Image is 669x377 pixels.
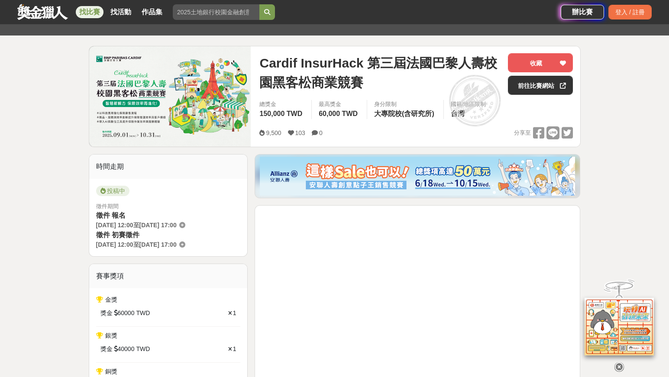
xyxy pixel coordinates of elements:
span: 金獎 [105,296,117,303]
span: 徵件 初賽徵件 [96,231,139,238]
span: 40000 [118,345,135,354]
div: 登入 / 註冊 [608,5,652,19]
span: 徵件 報名 [96,212,126,219]
span: 60,000 TWD [319,110,358,117]
span: 60000 [118,309,135,318]
span: 銀獎 [105,332,117,339]
span: 總獎金 [259,100,304,109]
img: d2146d9a-e6f6-4337-9592-8cefde37ba6b.png [585,298,654,355]
span: [DATE] 12:00 [96,222,133,229]
a: 找活動 [107,6,135,18]
a: 前往比賽網站 [508,76,573,95]
img: dcc59076-91c0-4acb-9c6b-a1d413182f46.png [260,157,575,196]
span: 最高獎金 [319,100,360,109]
span: 9,500 [266,129,281,136]
input: 2025土地銀行校園金融創意挑戰賽：從你出發 開啟智慧金融新頁 [173,4,259,20]
span: 獎金 [100,309,113,318]
span: 150,000 TWD [259,110,302,117]
div: 賽事獎項 [89,264,248,288]
div: 時間走期 [89,155,248,179]
span: 1 [233,309,236,316]
span: 1 [233,345,236,352]
span: [DATE] 17:00 [139,241,177,248]
span: [DATE] 12:00 [96,241,133,248]
button: 收藏 [508,53,573,72]
span: 分享至 [514,126,531,139]
span: 投稿中 [96,186,129,196]
span: 至 [133,222,139,229]
span: Cardif InsurHack 第三屆法國巴黎人壽校園黑客松商業競賽 [259,53,501,92]
span: 銅獎 [105,368,117,375]
div: 身分限制 [374,100,436,109]
span: 0 [319,129,323,136]
span: 至 [133,241,139,248]
span: 台灣 [451,110,465,117]
span: [DATE] 17:00 [139,222,177,229]
span: 徵件期間 [96,203,119,209]
span: 103 [295,129,305,136]
span: TWD [136,309,150,318]
a: 辦比賽 [561,5,604,19]
img: Cover Image [89,46,251,146]
a: 作品集 [138,6,166,18]
span: 大專院校(含研究所) [374,110,434,117]
span: TWD [136,345,150,354]
a: 找比賽 [76,6,103,18]
span: 獎金 [100,345,113,354]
